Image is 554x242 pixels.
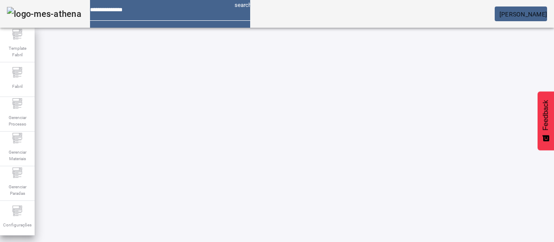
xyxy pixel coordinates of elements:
[499,11,547,18] span: [PERSON_NAME]
[542,100,550,130] span: Feedback
[538,91,554,150] button: Feedback - Mostrar pesquisa
[4,42,30,61] span: Template Fabril
[4,146,30,165] span: Gerenciar Materiais
[4,112,30,130] span: Gerenciar Processo
[0,219,34,231] span: Configurações
[7,7,81,21] img: logo-mes-athena
[10,81,25,92] span: Fabril
[4,181,30,199] span: Gerenciar Paradas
